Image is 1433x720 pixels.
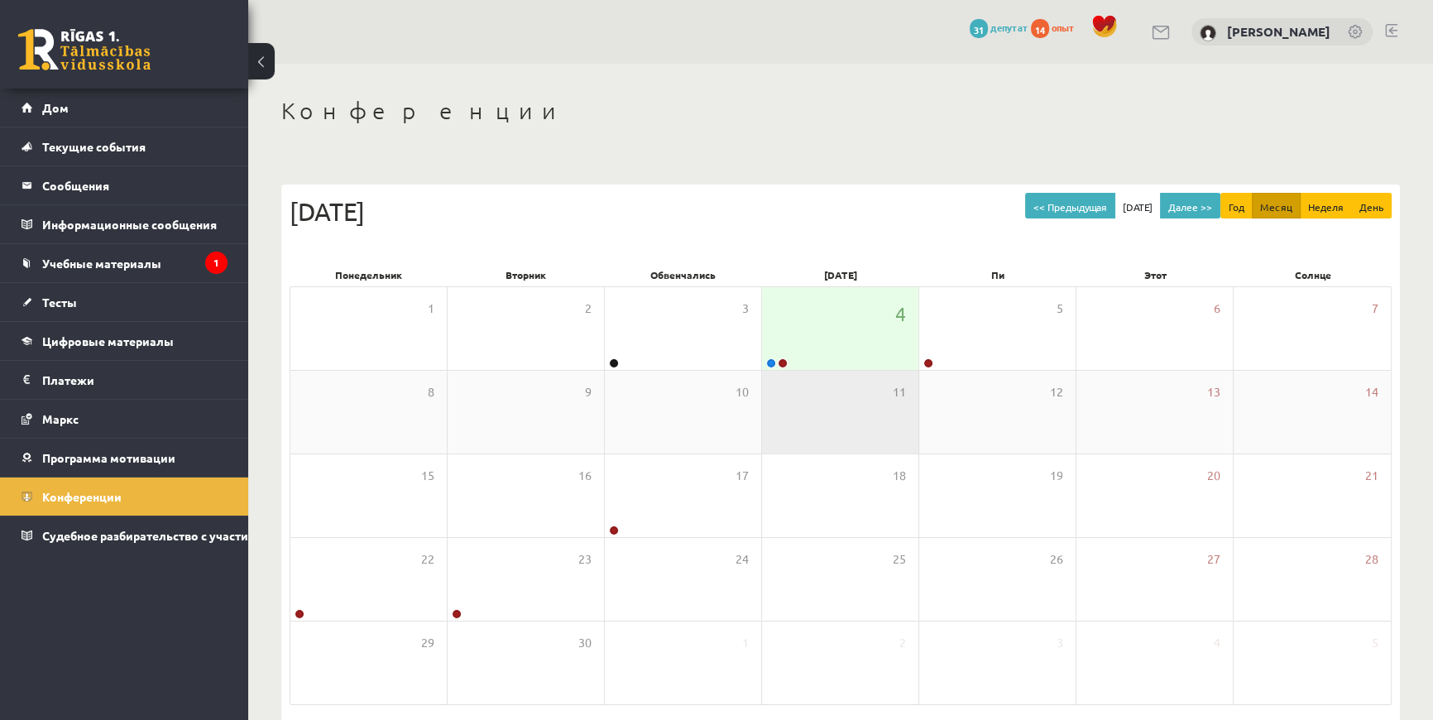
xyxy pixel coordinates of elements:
font: [DATE] [290,197,365,226]
font: 3 [1057,635,1063,650]
font: Информационные сообщения [42,217,217,232]
font: 27 [1207,551,1220,566]
a: Информационные сообщения1 [22,205,228,243]
font: Конференции [281,97,565,124]
a: Сообщения [22,166,228,204]
font: Судебное разбирательство с участием [PERSON_NAME] [42,528,362,543]
font: 22 [421,551,434,566]
a: Дом [22,89,228,127]
font: Учебные материалы [42,256,161,271]
a: Тесты [22,283,228,321]
a: Судебное разбирательство с участием [PERSON_NAME] [22,516,228,554]
button: Далее >> [1160,193,1220,219]
button: Неделя [1300,193,1352,219]
font: 31 [974,23,984,36]
button: Месяц [1252,193,1301,219]
font: 4 [1214,635,1220,650]
font: 15 [421,468,434,482]
font: 12 [1050,384,1063,399]
a: Цифровые материалы [22,322,228,360]
font: Солнце [1295,268,1331,281]
a: Платежи [22,361,228,399]
font: 13 [1207,384,1220,399]
font: Неделя [1308,200,1344,214]
font: 25 [893,551,906,566]
button: [DATE] [1114,193,1161,219]
font: 2 [585,300,592,315]
font: 8 [428,384,434,399]
font: Вторник [506,268,546,281]
font: 14 [1035,23,1045,36]
font: Год [1229,200,1244,214]
font: 3 [742,300,749,315]
font: 26 [1050,551,1063,566]
font: Текущие события [42,139,146,154]
font: 1 [428,300,434,315]
a: Конференции [22,478,228,516]
a: Программа мотивации [22,439,228,477]
font: Платежи [42,372,94,387]
font: 16 [578,468,592,482]
font: 30 [578,635,592,650]
font: 20 [1207,468,1220,482]
a: 31 депутат [970,21,1028,34]
img: Никита Немиро [1200,25,1216,41]
font: Пи [991,268,1004,281]
font: 2 [899,635,906,650]
font: 11 [893,384,906,399]
font: 19 [1050,468,1063,482]
font: 18 [893,468,906,482]
font: 1 [742,635,749,650]
button: День [1351,193,1392,219]
font: Месяц [1260,200,1292,214]
font: Обвенчались [650,268,716,281]
font: [DATE] [1123,200,1153,214]
font: 6 [1214,300,1220,315]
button: Год [1220,193,1253,219]
font: [DATE] [824,268,857,281]
font: Цифровые материалы [42,334,174,348]
font: 5 [1057,300,1063,315]
font: Программа мотивации [42,450,175,465]
font: 5 [1372,635,1378,650]
font: Сообщения [42,178,109,193]
font: Тесты [42,295,77,310]
font: Этот [1144,268,1167,281]
a: Рижская 1-я средняя школа заочного обучения [18,29,151,70]
a: Учебные материалы [22,244,228,282]
font: Конференции [42,489,122,504]
font: 17 [736,468,749,482]
font: 7 [1372,300,1378,315]
font: 1 [213,256,219,269]
font: 29 [421,635,434,650]
font: 24 [736,551,749,566]
button: << Предыдущая [1025,193,1115,219]
font: Далее >> [1168,200,1212,214]
font: 10 [736,384,749,399]
font: 14 [1365,384,1378,399]
font: депутат [990,21,1028,34]
font: 28 [1365,551,1378,566]
a: [PERSON_NAME] [1227,23,1330,40]
a: Текущие события [22,127,228,166]
a: 14 опыт [1031,21,1083,34]
font: Понедельник [335,268,402,281]
font: 9 [585,384,592,399]
font: Маркс [42,411,79,426]
font: опыт [1052,21,1075,34]
font: Дом [42,100,69,115]
font: << Предыдущая [1033,200,1107,214]
a: Маркс [22,400,228,438]
font: 4 [895,301,906,325]
font: 21 [1365,468,1378,482]
font: 23 [578,551,592,566]
font: День [1359,200,1383,214]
